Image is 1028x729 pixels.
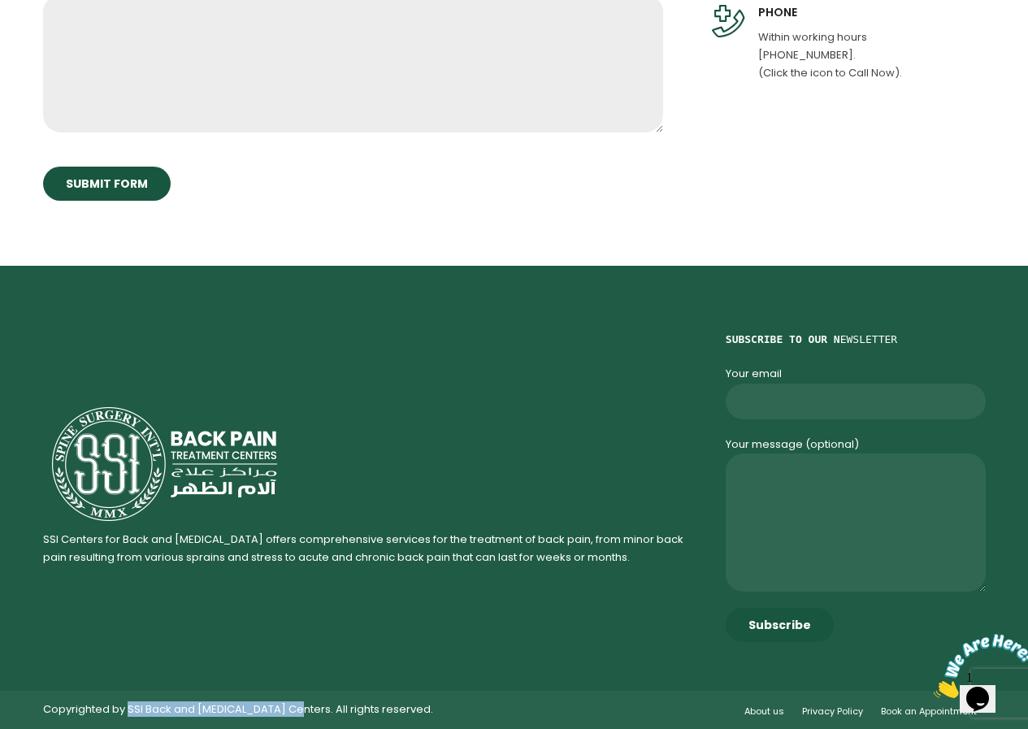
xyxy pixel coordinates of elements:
[43,406,292,523] img: ssibackpain-logo
[726,453,986,592] textarea: Your message (optional)
[726,436,986,592] label: Your message (optional)
[7,7,107,71] img: Chat attention grabber
[43,531,705,566] p: SSI Centers for Back and [MEDICAL_DATA] offers comprehensive services for the treatment of back p...
[744,705,784,718] a: About us
[726,365,986,641] form: Contact form
[758,28,902,82] p: Within working hours [PHONE_NUMBER]. (Click the icon to Call Now).
[43,167,171,201] input: SUBMIT FORM
[726,331,986,349] pre: EWSLETTER
[881,705,977,718] a: Book an Appointment
[726,608,834,642] input: Subscribe
[726,384,986,419] input: Your email
[726,366,986,419] label: Your email
[7,7,13,20] span: 1
[43,703,502,716] p: Copyrighted by SSI Back and [MEDICAL_DATA] Centers. All rights reserved.
[927,627,1028,705] iframe: chat widget
[758,5,902,20] span: PHONE
[802,705,863,718] a: Privacy Policy
[726,333,840,345] strong: SUBSCRIBE TO OUR N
